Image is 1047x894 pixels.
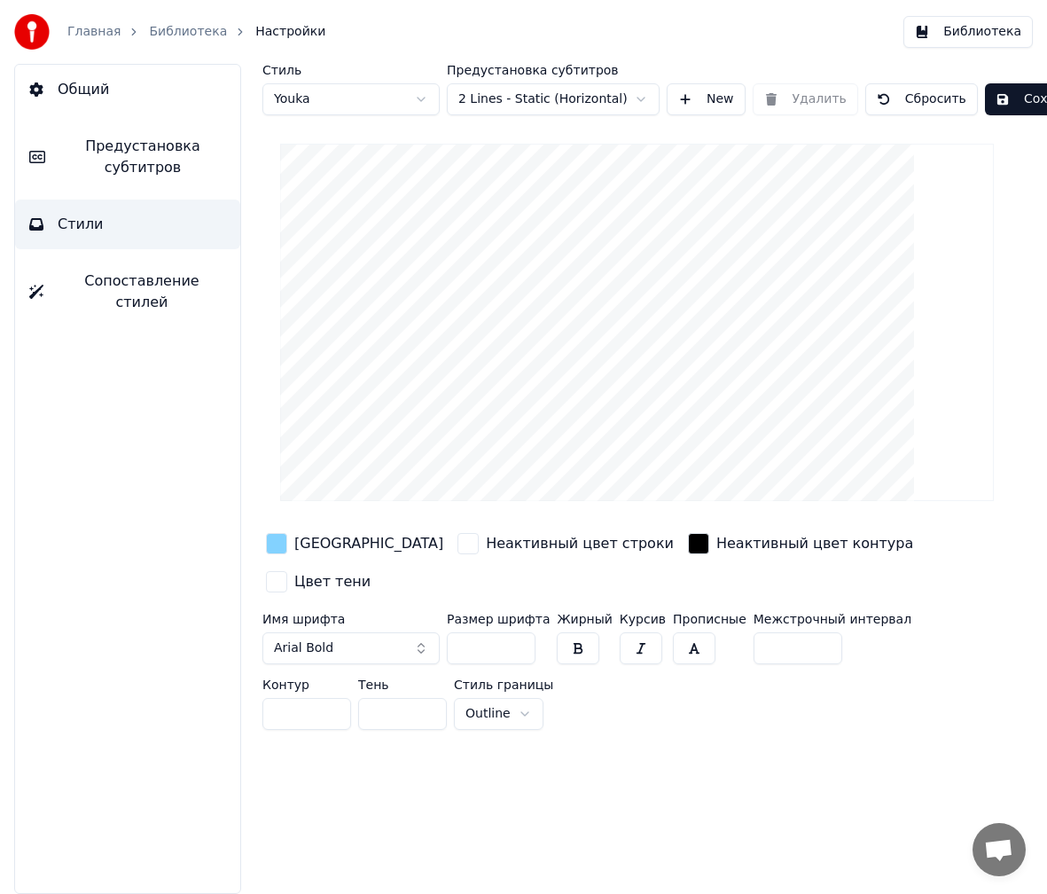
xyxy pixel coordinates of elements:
[454,678,553,691] label: Стиль границы
[447,64,660,76] label: Предустановка субтитров
[149,23,227,41] a: Библиотека
[557,613,612,625] label: Жирный
[262,678,351,691] label: Контур
[754,613,911,625] label: Межстрочный интервал
[58,214,104,235] span: Стили
[486,533,674,554] div: Неактивный цвет строки
[14,14,50,50] img: youka
[262,64,440,76] label: Стиль
[294,533,443,554] div: [GEOGRAPHIC_DATA]
[15,200,240,249] button: Стили
[58,79,109,100] span: Общий
[865,83,978,115] button: Сбросить
[358,678,447,691] label: Тень
[262,613,440,625] label: Имя шрифта
[447,613,550,625] label: Размер шрифта
[716,533,913,554] div: Неактивный цвет контура
[454,529,677,558] button: Неактивный цвет строки
[673,613,746,625] label: Прописные
[59,136,226,178] span: Предустановка субтитров
[262,568,374,596] button: Цвет тени
[684,529,917,558] button: Неактивный цвет контура
[15,256,240,327] button: Сопоставление стилей
[667,83,746,115] button: New
[274,639,333,657] span: Arial Bold
[67,23,121,41] a: Главная
[903,16,1033,48] button: Библиотека
[262,529,447,558] button: [GEOGRAPHIC_DATA]
[973,823,1026,876] a: Открытый чат
[620,613,666,625] label: Курсив
[294,571,371,592] div: Цвет тени
[58,271,226,313] span: Сопоставление стилей
[15,65,240,114] button: Общий
[15,122,240,192] button: Предустановка субтитров
[67,23,325,41] nav: breadcrumb
[255,23,325,41] span: Настройки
